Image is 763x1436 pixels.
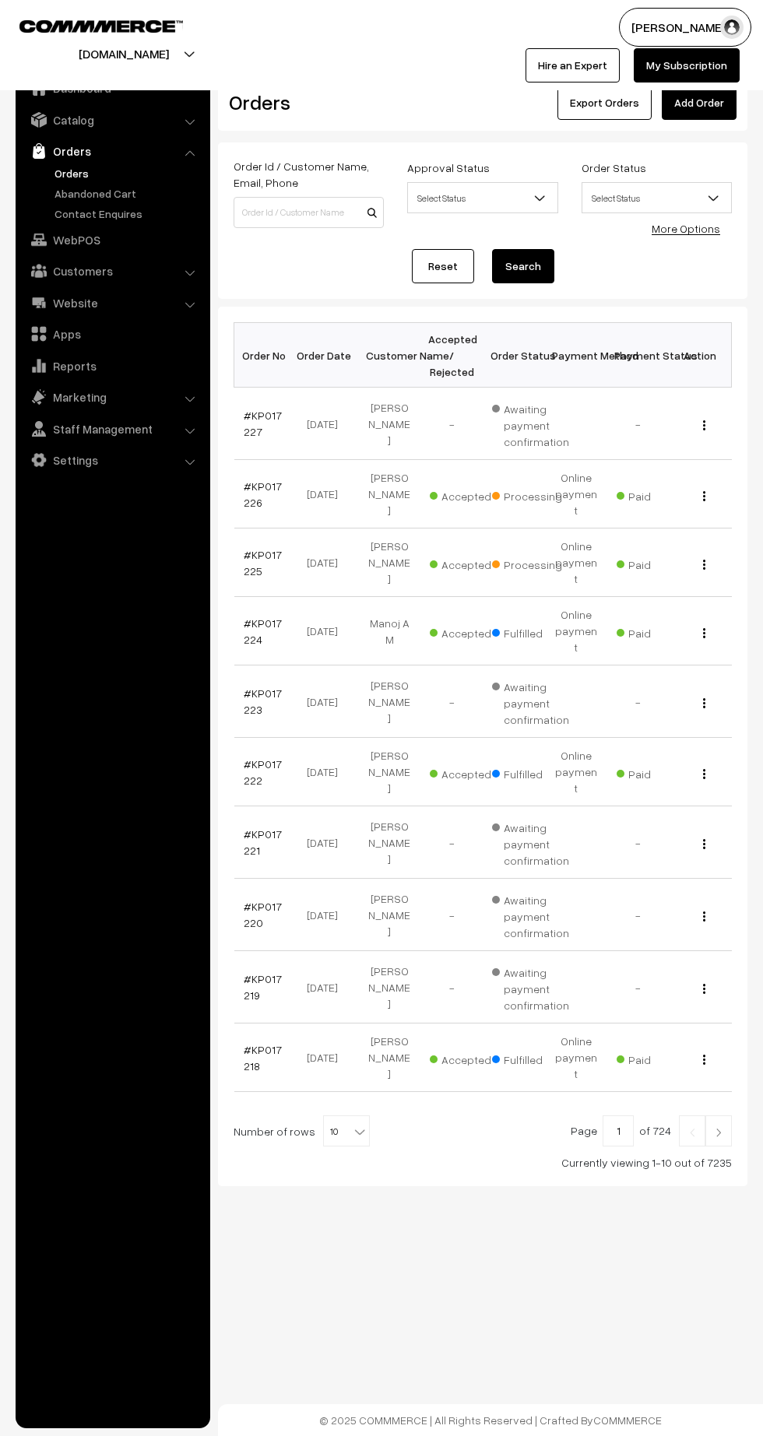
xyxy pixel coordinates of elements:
[720,16,744,39] img: user
[545,1023,607,1092] td: Online payment
[296,665,358,738] td: [DATE]
[703,1055,705,1065] img: Menu
[571,1124,597,1137] span: Page
[19,446,205,474] a: Settings
[420,879,483,951] td: -
[617,484,694,504] span: Paid
[51,205,205,222] a: Contact Enquires
[244,616,282,646] a: #KP017224
[244,479,282,509] a: #KP017226
[407,182,557,213] span: Select Status
[412,249,474,283] a: Reset
[296,879,358,951] td: [DATE]
[492,397,570,450] span: Awaiting payment confirmation
[323,1115,370,1146] span: 10
[19,106,205,134] a: Catalog
[51,185,205,202] a: Abandoned Cart
[244,900,282,929] a: #KP017220
[545,597,607,665] td: Online payment
[244,686,282,716] a: #KP017223
[234,158,384,191] label: Order Id / Customer Name, Email, Phone
[545,323,607,388] th: Payment Method
[492,249,554,283] button: Search
[526,48,620,83] a: Hire an Expert
[619,8,751,47] button: [PERSON_NAME]
[662,86,737,120] a: Add Order
[617,621,694,641] span: Paid
[703,491,705,501] img: Menu
[358,528,420,597] td: [PERSON_NAME]
[358,879,420,951] td: [PERSON_NAME]
[358,738,420,806] td: [PERSON_NAME]
[296,738,358,806] td: [DATE]
[430,762,508,782] span: Accepted
[296,528,358,597] td: [DATE]
[607,879,670,951] td: -
[420,806,483,879] td: -
[703,839,705,849] img: Menu
[492,888,570,941] span: Awaiting payment confirmation
[703,698,705,708] img: Menu
[703,628,705,638] img: Menu
[358,1023,420,1092] td: [PERSON_NAME]
[244,548,282,578] a: #KP017225
[545,528,607,597] td: Online payment
[670,323,732,388] th: Action
[234,197,384,228] input: Order Id / Customer Name / Customer Email / Customer Phone
[483,323,545,388] th: Order Status
[652,222,720,235] a: More Options
[358,323,420,388] th: Customer Name
[358,460,420,528] td: [PERSON_NAME]
[407,160,490,176] label: Approval Status
[430,621,508,641] span: Accepted
[420,323,483,388] th: Accepted / Rejected
[420,388,483,460] td: -
[296,597,358,665] td: [DATE]
[244,409,282,438] a: #KP017227
[545,460,607,528] td: Online payment
[19,257,205,285] a: Customers
[51,165,205,181] a: Orders
[358,665,420,738] td: [PERSON_NAME]
[358,951,420,1023] td: [PERSON_NAME]
[582,184,731,212] span: Select Status
[617,1048,694,1068] span: Paid
[296,1023,358,1092] td: [DATE]
[607,388,670,460] td: -
[358,597,420,665] td: Manoj A M
[229,90,382,114] h2: Orders
[420,951,483,1023] td: -
[492,1048,570,1068] span: Fulfilled
[703,911,705,922] img: Menu
[492,762,570,782] span: Fulfilled
[685,1128,699,1137] img: Left
[607,323,670,388] th: Payment Status
[607,951,670,1023] td: -
[634,48,740,83] a: My Subscription
[430,1048,508,1068] span: Accepted
[712,1128,726,1137] img: Right
[19,383,205,411] a: Marketing
[244,972,282,1002] a: #KP017219
[492,553,570,573] span: Processing
[703,420,705,430] img: Menu
[19,352,205,380] a: Reports
[430,484,508,504] span: Accepted
[19,226,205,254] a: WebPOS
[296,323,358,388] th: Order Date
[492,960,570,1013] span: Awaiting payment confirmation
[420,665,483,738] td: -
[492,484,570,504] span: Processing
[296,951,358,1023] td: [DATE]
[408,184,557,212] span: Select Status
[617,553,694,573] span: Paid
[324,1116,369,1147] span: 10
[19,320,205,348] a: Apps
[296,806,358,879] td: [DATE]
[545,738,607,806] td: Online payment
[296,460,358,528] td: [DATE]
[358,388,420,460] td: [PERSON_NAME]
[358,806,420,879] td: [PERSON_NAME]
[639,1124,671,1137] span: of 724
[19,289,205,317] a: Website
